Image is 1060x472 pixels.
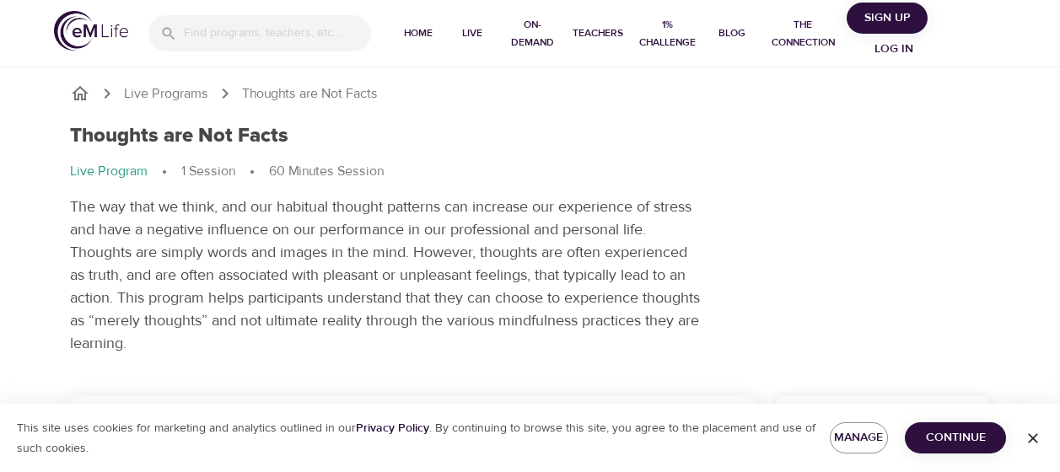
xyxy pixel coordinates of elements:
span: Sign Up [853,8,921,29]
button: Sign Up [847,3,928,34]
button: Manage [830,422,889,453]
span: Blog [712,24,752,42]
input: Find programs, teachers, etc... [184,15,371,51]
p: The way that we think, and our habitual thought patterns can increase our experience of stress an... [70,196,702,355]
p: Thoughts are Not Facts [242,84,378,104]
span: Continue [918,427,993,448]
span: Manage [843,427,875,448]
span: On-Demand [506,16,559,51]
img: logo [54,11,128,51]
span: 1% Challenge [637,16,699,51]
span: The Connection [766,16,840,51]
nav: breadcrumb [70,162,991,182]
a: Live Programs [124,84,208,104]
span: Home [398,24,439,42]
button: Log in [853,34,934,65]
span: Log in [860,39,928,60]
span: Teachers [573,24,623,42]
p: Live Program [70,162,148,181]
span: Live [452,24,492,42]
nav: breadcrumb [70,83,991,104]
p: 1 Session [181,162,235,181]
a: Privacy Policy [356,421,429,436]
p: 60 Minutes Session [269,162,384,181]
h1: Thoughts are Not Facts [70,124,288,148]
button: Continue [905,422,1006,453]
